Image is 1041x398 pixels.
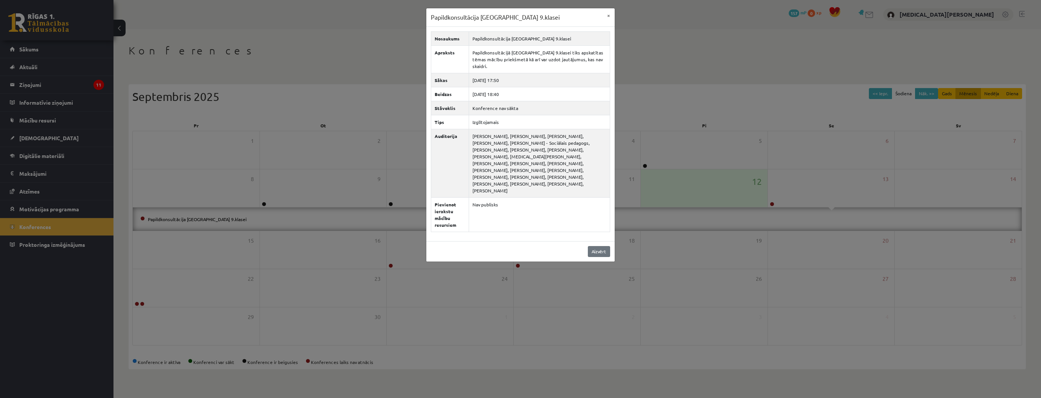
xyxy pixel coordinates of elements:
[469,31,610,45] td: Papildkonsultācija [GEOGRAPHIC_DATA] 9.klasei
[431,115,469,129] th: Tips
[469,45,610,73] td: Papildkonsultācijā [GEOGRAPHIC_DATA] 9.klasei tiks apskatītas tēmas mācību priekšmetā kā arī var ...
[603,8,615,23] button: ×
[469,129,610,197] td: [PERSON_NAME], [PERSON_NAME], [PERSON_NAME], [PERSON_NAME], [PERSON_NAME] - Sociālais pedagogs, [...
[431,87,469,101] th: Beidzas
[431,101,469,115] th: Stāvoklis
[588,246,610,257] a: Aizvērt
[469,87,610,101] td: [DATE] 18:40
[469,115,610,129] td: Izglītojamais
[431,73,469,87] th: Sākas
[431,31,469,45] th: Nosaukums
[431,45,469,73] th: Apraksts
[469,197,610,232] td: Nav publisks
[469,101,610,115] td: Konference nav sākta
[431,129,469,197] th: Auditorija
[431,13,560,22] h3: Papildkonsultācija [GEOGRAPHIC_DATA] 9.klasei
[431,197,469,232] th: Pievienot ierakstu mācību resursiem
[469,73,610,87] td: [DATE] 17:50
